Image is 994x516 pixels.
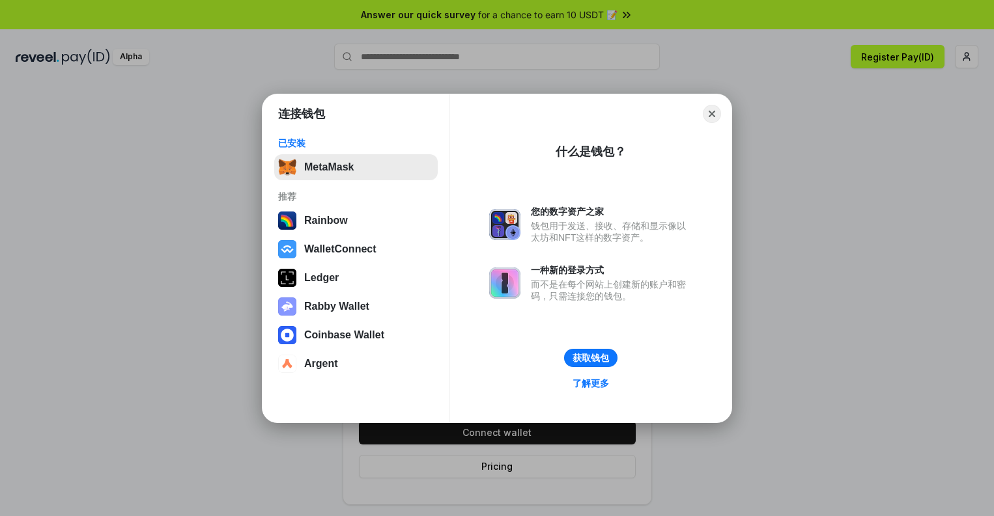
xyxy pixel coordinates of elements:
div: 推荐 [278,191,434,202]
button: 获取钱包 [564,349,618,367]
button: WalletConnect [274,236,438,262]
img: svg+xml,%3Csvg%20xmlns%3D%22http%3A%2F%2Fwww.w3.org%2F2000%2Fsvg%22%20fill%3D%22none%22%20viewBox... [489,209,520,240]
div: 钱包用于发送、接收、存储和显示像以太坊和NFT这样的数字资产。 [531,220,692,243]
button: Ledger [274,265,438,291]
img: svg+xml,%3Csvg%20width%3D%2228%22%20height%3D%2228%22%20viewBox%3D%220%200%2028%2028%22%20fill%3D... [278,326,296,344]
img: svg+xml,%3Csvg%20fill%3D%22none%22%20height%3D%2233%22%20viewBox%3D%220%200%2035%2033%22%20width%... [278,158,296,176]
div: 已安装 [278,137,434,149]
div: Rabby Wallet [304,301,369,312]
button: Coinbase Wallet [274,322,438,348]
button: Argent [274,351,438,377]
button: Rabby Wallet [274,293,438,319]
div: Rainbow [304,215,348,226]
img: svg+xml,%3Csvg%20width%3D%2228%22%20height%3D%2228%22%20viewBox%3D%220%200%2028%2028%22%20fill%3D... [278,240,296,258]
div: 了解更多 [573,377,609,389]
div: Coinbase Wallet [304,329,384,341]
div: MetaMask [304,161,354,173]
div: Ledger [304,272,339,284]
button: Close [703,105,721,123]
img: svg+xml,%3Csvg%20xmlns%3D%22http%3A%2F%2Fwww.w3.org%2F2000%2Fsvg%22%20fill%3D%22none%22%20viewBox... [489,267,520,299]
div: WalletConnect [304,243,376,255]
div: 而不是在每个网站上创建新的账户和密码，只需连接您的钱包。 [531,278,692,302]
a: 了解更多 [565,375,617,392]
button: Rainbow [274,208,438,234]
h1: 连接钱包 [278,106,325,122]
img: svg+xml,%3Csvg%20xmlns%3D%22http%3A%2F%2Fwww.w3.org%2F2000%2Fsvg%22%20width%3D%2228%22%20height%3... [278,269,296,287]
div: 获取钱包 [573,352,609,364]
img: svg+xml,%3Csvg%20width%3D%2228%22%20height%3D%2228%22%20viewBox%3D%220%200%2028%2028%22%20fill%3D... [278,355,296,373]
img: svg+xml,%3Csvg%20xmlns%3D%22http%3A%2F%2Fwww.w3.org%2F2000%2Fsvg%22%20fill%3D%22none%22%20viewBox... [278,297,296,316]
div: 您的数字资产之家 [531,206,692,217]
button: MetaMask [274,154,438,180]
div: 一种新的登录方式 [531,264,692,276]
div: 什么是钱包？ [556,144,626,159]
img: svg+xml,%3Csvg%20width%3D%22120%22%20height%3D%22120%22%20viewBox%3D%220%200%20120%20120%22%20fil... [278,211,296,230]
div: Argent [304,358,338,370]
